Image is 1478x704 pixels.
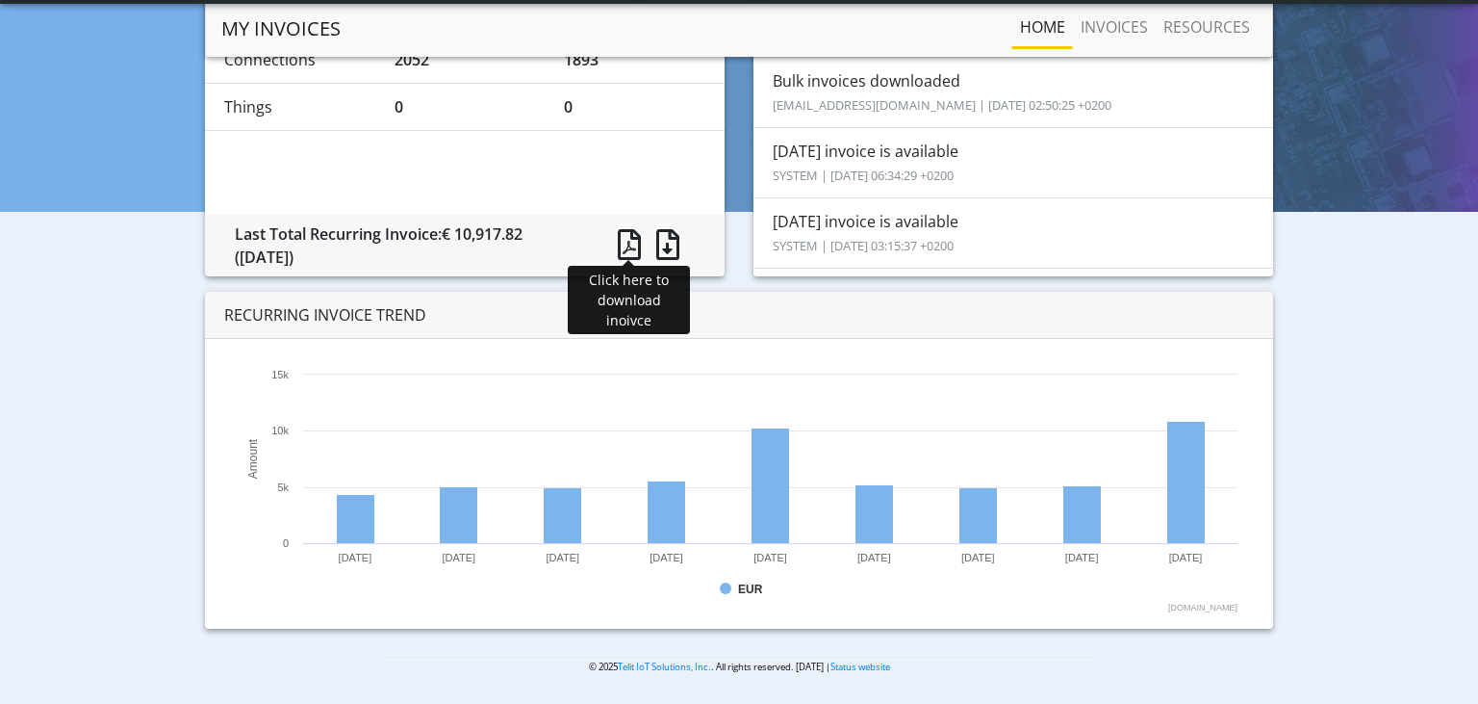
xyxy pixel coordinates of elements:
div: 0 [549,95,720,118]
text: 0 [283,537,289,549]
div: 2052 [380,48,550,71]
li: [DATE] invoice is available [753,197,1273,269]
div: 0 [380,95,550,118]
text: Amount [246,438,260,479]
li: May invoice is available [753,268,1273,339]
a: MY INVOICES [221,10,341,48]
text: 15k [271,369,289,380]
text: [DATE] [1169,552,1203,563]
div: Click here to download inoivce [568,266,690,334]
div: RECURRING INVOICE TREND [205,292,1273,339]
div: Things [210,95,380,118]
text: 10k [271,425,289,436]
a: INVOICES [1073,8,1156,46]
a: Status website [830,661,890,673]
a: RESOURCES [1156,8,1258,46]
text: [DATE] [442,552,475,563]
text: [DATE] [650,552,683,563]
div: Connections [210,48,380,71]
small: SYSTEM | [DATE] 03:15:37 +0200 [773,237,954,254]
text: [DATE] [753,552,787,563]
div: ([DATE]) [235,246,573,269]
text: [DATE] [1065,552,1099,563]
text: [DOMAIN_NAME] [1168,603,1237,613]
small: SYSTEM | [DATE] 06:34:29 +0200 [773,167,954,184]
text: 5k [277,482,289,493]
text: [DATE] [961,552,995,563]
div: Last Total Recurring Invoice: [220,222,587,269]
span: € 10,917.82 [442,223,522,245]
text: [DATE] [857,552,891,563]
text: [DATE] [339,552,372,563]
p: © 2025 . All rights reserved. [DATE] | [384,660,1094,674]
small: [EMAIL_ADDRESS][DOMAIN_NAME] | [DATE] 02:50:25 +0200 [773,96,1111,114]
a: Home [1012,8,1073,46]
div: 1893 [549,48,720,71]
text: [DATE] [546,552,579,563]
text: EUR [738,583,763,596]
li: [DATE] invoice is available [753,127,1273,198]
li: Bulk invoices downloaded [753,57,1273,128]
a: Telit IoT Solutions, Inc. [618,661,711,673]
